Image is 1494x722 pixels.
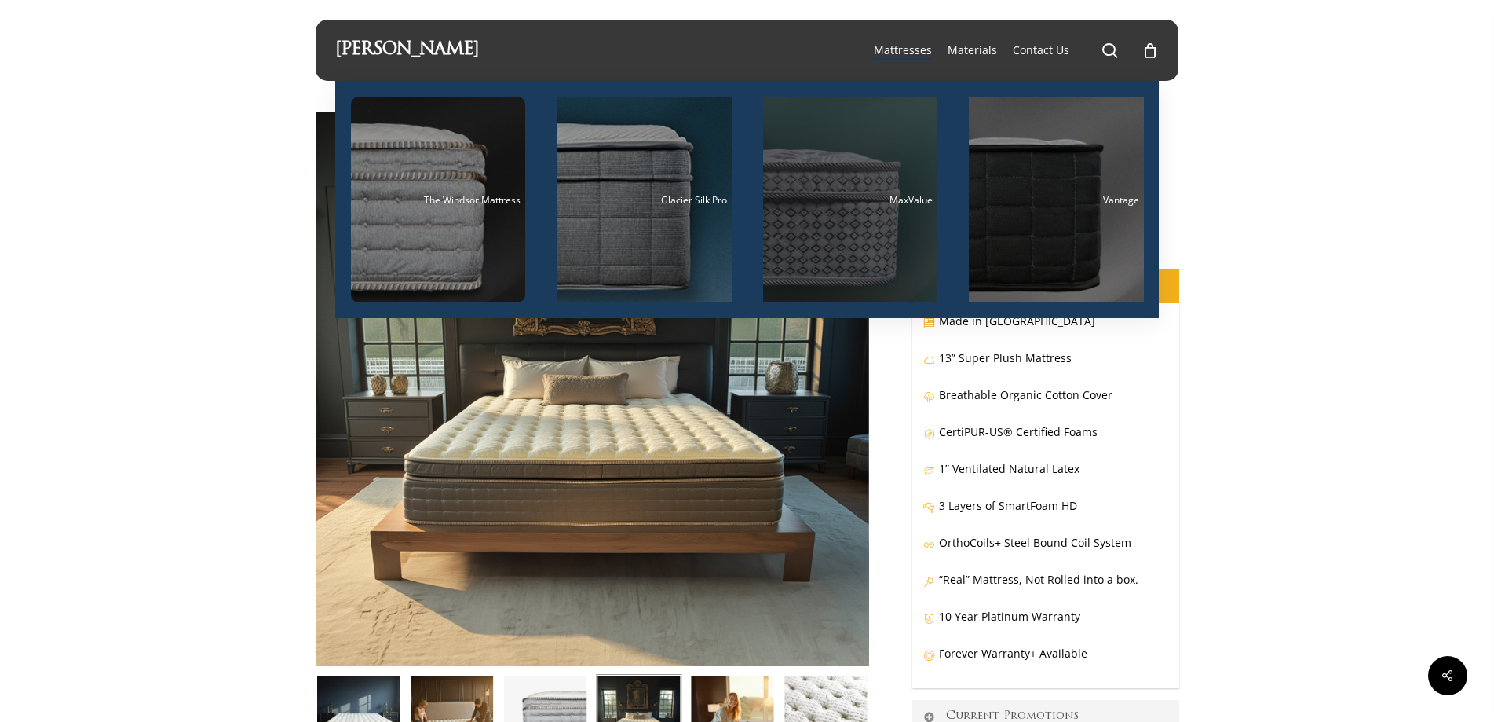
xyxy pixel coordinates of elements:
p: 13” Super Plush Mattress [923,348,1168,385]
span: MaxValue [889,193,933,207]
span: Contact Us [1013,42,1069,57]
a: [PERSON_NAME] [335,42,479,59]
p: 10 Year Platinum Warranty [923,607,1168,643]
nav: Main Menu [866,20,1159,81]
a: Materials [948,42,997,58]
a: Vantage [969,97,1144,302]
a: Contact Us [1013,42,1069,58]
a: The Windsor Mattress [351,97,526,302]
a: MaxValue [763,97,938,302]
p: 3 Layers of SmartFoam HD [923,496,1168,533]
a: Glacier Silk Pro [557,97,732,302]
p: Made in [GEOGRAPHIC_DATA] [923,311,1168,348]
p: CertiPUR-US® Certified Foams [923,422,1168,459]
p: OrthoCoils+ Steel Bound Coil System [923,533,1168,570]
p: “Real” Mattress, Not Rolled into a box. [923,570,1168,607]
p: Breathable Organic Cotton Cover [923,385,1168,422]
span: Glacier Silk Pro [661,193,727,207]
span: Materials [948,42,997,57]
span: Vantage [1103,193,1139,207]
span: Mattresses [874,42,932,57]
p: 1” Ventilated Natural Latex [923,459,1168,496]
a: Mattresses [874,42,932,58]
p: Forever Warranty+ Available [923,643,1168,680]
a: Cart [1142,42,1159,59]
span: The Windsor Mattress [424,193,521,207]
